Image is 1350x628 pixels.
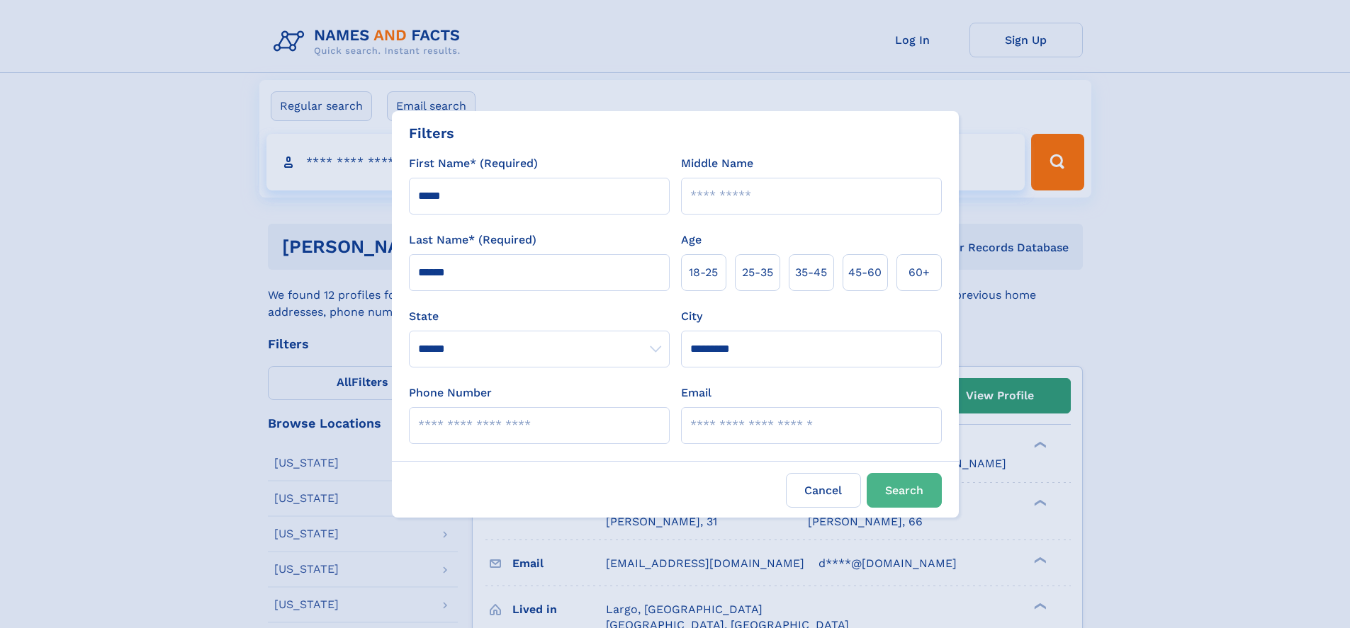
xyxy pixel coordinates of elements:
span: 60+ [909,264,930,281]
label: State [409,308,670,325]
label: Phone Number [409,384,492,401]
label: Middle Name [681,155,753,172]
label: Email [681,384,711,401]
label: First Name* (Required) [409,155,538,172]
label: Age [681,232,702,249]
span: 45‑60 [848,264,882,281]
span: 25‑35 [742,264,773,281]
div: Filters [409,122,454,144]
label: City [681,308,702,325]
button: Search [867,473,942,508]
label: Cancel [786,473,861,508]
label: Last Name* (Required) [409,232,536,249]
span: 35‑45 [795,264,827,281]
span: 18‑25 [689,264,718,281]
